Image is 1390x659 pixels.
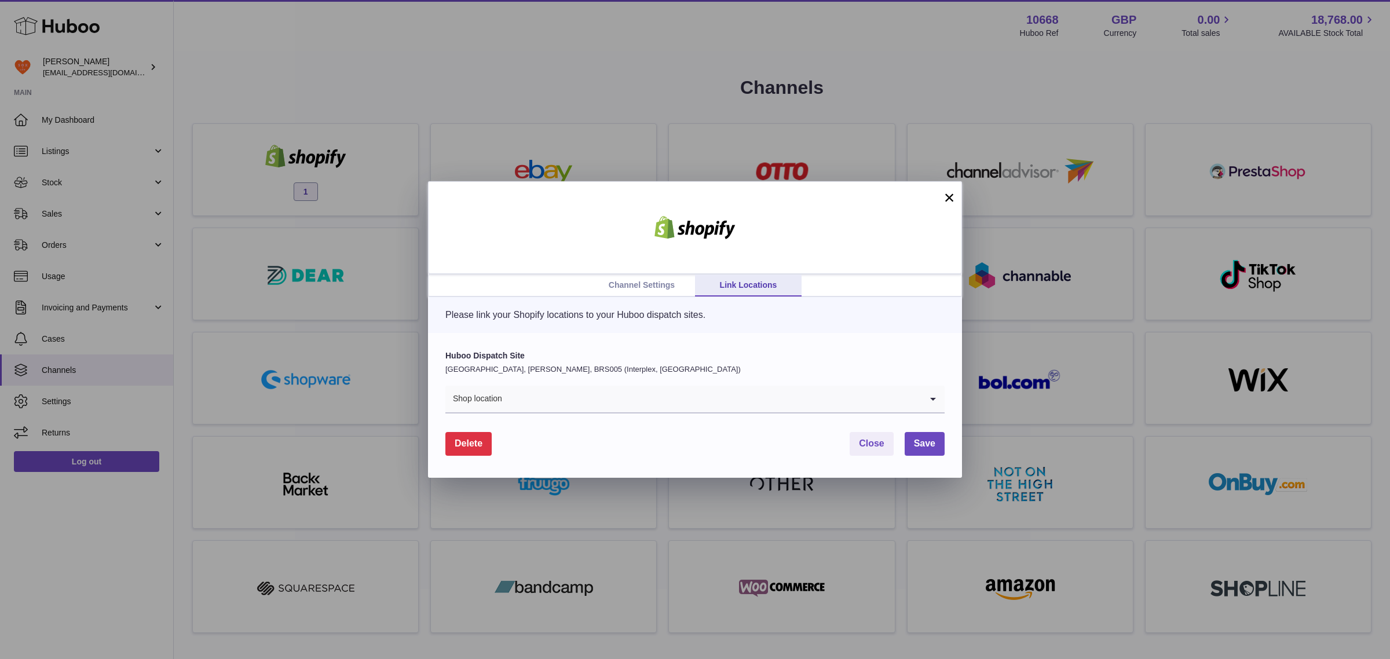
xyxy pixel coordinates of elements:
[646,216,744,239] img: shopify
[942,191,956,204] button: ×
[445,364,945,375] p: [GEOGRAPHIC_DATA], [PERSON_NAME], BRS005 (Interplex, [GEOGRAPHIC_DATA])
[445,386,945,413] div: Search for option
[445,350,945,361] label: Huboo Dispatch Site
[859,438,884,448] span: Close
[588,274,695,296] a: Channel Settings
[445,309,945,321] p: Please link your Shopify locations to your Huboo dispatch sites.
[455,438,482,448] span: Delete
[445,432,492,456] button: Delete
[503,386,921,412] input: Search for option
[914,438,935,448] span: Save
[850,432,894,456] button: Close
[695,274,802,296] a: Link Locations
[905,432,945,456] button: Save
[445,386,503,412] span: Shop location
